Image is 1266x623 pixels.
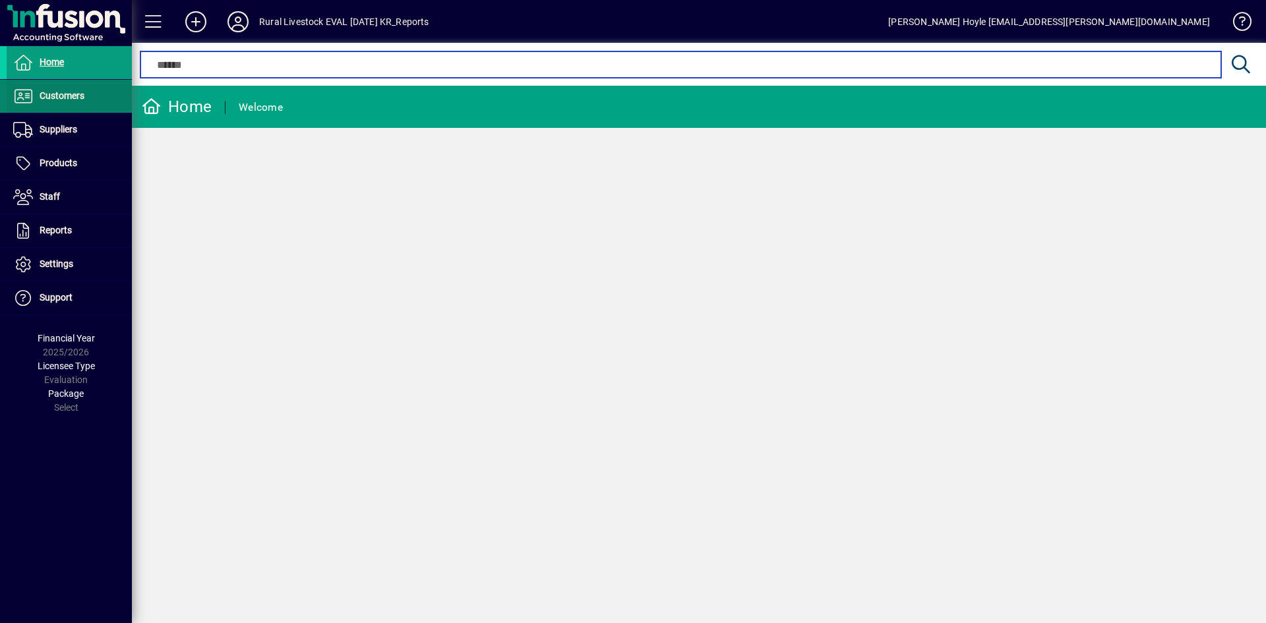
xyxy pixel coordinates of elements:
[142,96,212,117] div: Home
[40,124,77,134] span: Suppliers
[7,214,132,247] a: Reports
[40,90,84,101] span: Customers
[888,11,1210,32] div: [PERSON_NAME] Hoyle [EMAIL_ADDRESS][PERSON_NAME][DOMAIN_NAME]
[40,258,73,269] span: Settings
[40,191,60,202] span: Staff
[1223,3,1250,45] a: Knowledge Base
[7,80,132,113] a: Customers
[40,225,72,235] span: Reports
[40,292,73,303] span: Support
[40,57,64,67] span: Home
[239,97,283,118] div: Welcome
[38,333,95,343] span: Financial Year
[48,388,84,399] span: Package
[40,158,77,168] span: Products
[7,113,132,146] a: Suppliers
[7,181,132,214] a: Staff
[7,282,132,314] a: Support
[7,147,132,180] a: Products
[38,361,95,371] span: Licensee Type
[259,11,429,32] div: Rural Livestock EVAL [DATE] KR_Reports
[175,10,217,34] button: Add
[217,10,259,34] button: Profile
[7,248,132,281] a: Settings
